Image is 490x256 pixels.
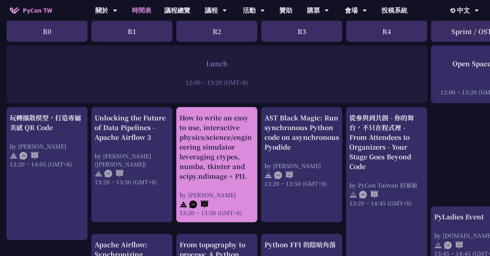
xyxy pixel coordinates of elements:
div: R4 [346,21,427,42]
img: svg+xml;base64,PHN2ZyB4bWxucz0iaHR0cDovL3d3dy53My5vcmcvMjAwMC9zdmciIHdpZHRoPSIyNCIgaGVpZ2h0PSIyNC... [264,171,272,179]
div: AST Black Magic: Run synchronous Python code on asynchronous Pyodide [264,113,339,152]
div: 13:20 ~ 14:05 (GMT+8) [10,160,84,168]
a: PyCon TW [3,2,59,18]
div: by [PERSON_NAME] [264,162,339,170]
img: ENEN.5a408d1.svg [444,241,463,249]
div: 玩轉擴散模型，打造專屬美感 QR Code [10,113,84,132]
img: ZHEN.371966e.svg [359,191,379,199]
div: 13:20 ~ 13:50 (GMT+8) [264,179,339,188]
div: 13:20 ~ 14:45 (GMT+8) [349,199,424,207]
div: Python FFI 的陰暗角落 [264,240,339,250]
img: ENEN.5a408d1.svg [104,170,124,177]
img: Home icon of PyCon TW 2025 [10,7,19,14]
div: by [PERSON_NAME] [180,191,254,199]
img: svg+xml;base64,PHN2ZyB4bWxucz0iaHR0cDovL3d3dy53My5vcmcvMjAwMC9zdmciIHdpZHRoPSIyNCIgaGVpZ2h0PSIyNC... [95,170,102,177]
img: ENEN.5a408d1.svg [274,171,294,179]
div: How to write an easy to use, interactive physics/science/engineering simulator leveraging ctypes,... [180,113,254,181]
div: by PyCon Taiwan 招募組 [349,181,424,189]
a: AST Black Magic: Run synchronous Python code on asynchronous Pyodide by [PERSON_NAME] 13:20 ~ 13:... [264,113,339,217]
div: R1 [91,21,172,42]
div: by [PERSON_NAME] ([PERSON_NAME]) [95,152,169,168]
div: Unlocking the Future of Data Pipelines - Apache Airflow 3 [95,113,169,142]
a: 玩轉擴散模型，打造專屬美感 QR Code by [PERSON_NAME] 13:20 ~ 14:05 (GMT+8) [10,113,84,235]
img: ZHEN.371966e.svg [19,152,39,160]
div: Lunch [10,58,424,68]
div: R2 [176,21,257,42]
div: by [PERSON_NAME] [10,142,84,150]
div: 從參與到共創 - 你的舞台，不只在程式裡 - From Attendees to Organizers - Your Stage Goes Beyond Code [349,113,424,171]
img: svg+xml;base64,PHN2ZyB4bWxucz0iaHR0cDovL3d3dy53My5vcmcvMjAwMC9zdmciIHdpZHRoPSIyNCIgaGVpZ2h0PSIyNC... [180,201,187,208]
div: 13:20 ~ 13:50 (GMT+8) [180,209,254,217]
div: R0 [6,21,87,42]
div: 12:00 ~ 13:20 (GMT+8) [10,78,424,86]
img: svg+xml;base64,PHN2ZyB4bWxucz0iaHR0cDovL3d3dy53My5vcmcvMjAwMC9zdmciIHdpZHRoPSIyNCIgaGVpZ2h0PSIyNC... [434,241,442,249]
img: Locale Icon [450,8,457,13]
a: How to write an easy to use, interactive physics/science/engineering simulator leveraging ctypes,... [180,113,254,217]
img: ZHEN.371966e.svg [189,201,209,208]
a: Unlocking the Future of Data Pipelines - Apache Airflow 3 by [PERSON_NAME] ([PERSON_NAME]) 13:20 ... [95,113,169,217]
div: R3 [261,21,342,42]
div: 13:20 ~ 13:50 (GMT+8) [95,178,169,186]
img: svg+xml;base64,PHN2ZyB4bWxucz0iaHR0cDovL3d3dy53My5vcmcvMjAwMC9zdmciIHdpZHRoPSIyNCIgaGVpZ2h0PSIyNC... [10,152,17,160]
span: PyCon TW [23,6,52,15]
img: svg+xml;base64,PHN2ZyB4bWxucz0iaHR0cDovL3d3dy53My5vcmcvMjAwMC9zdmciIHdpZHRoPSIyNCIgaGVpZ2h0PSIyNC... [349,191,357,199]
